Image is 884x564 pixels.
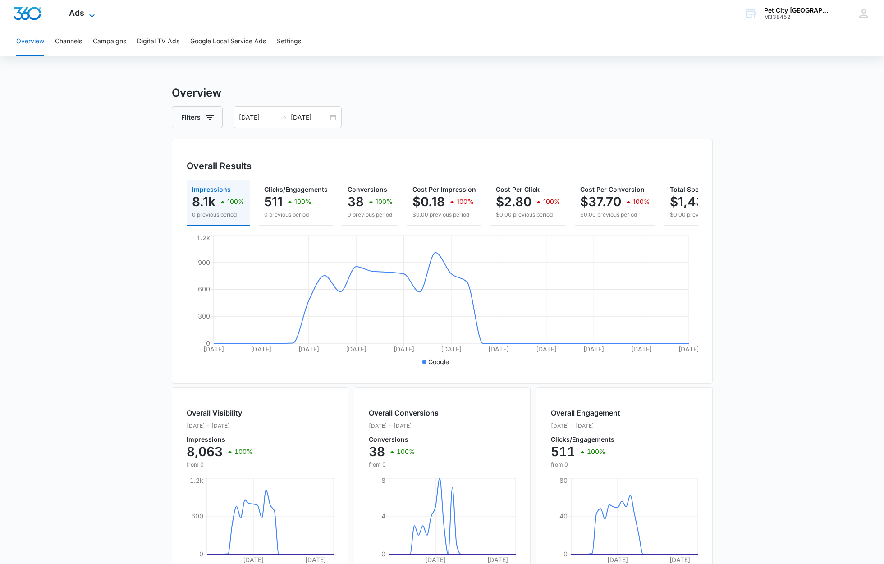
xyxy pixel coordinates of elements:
p: 8.1k [192,194,215,209]
div: account id [764,14,830,20]
tspan: 8 [381,476,385,484]
tspan: 600 [198,285,210,293]
h2: Overall Conversions [369,407,439,418]
button: Campaigns [93,27,126,56]
tspan: 0 [199,550,203,558]
button: Overview [16,27,44,56]
p: from 0 [551,461,620,469]
p: 8,063 [187,444,223,459]
tspan: [DATE] [203,345,224,353]
p: $1,432.50 [670,194,732,209]
p: 100% [294,199,311,205]
span: Cost Per Conversion [580,185,645,193]
p: 511 [551,444,575,459]
p: 100% [376,199,393,205]
tspan: 80 [559,476,568,484]
button: Filters [172,106,223,128]
p: 38 [369,444,385,459]
p: 0 previous period [348,211,393,219]
p: 100% [457,199,474,205]
span: Total Spend [670,185,707,193]
p: $0.00 previous period [496,211,560,219]
tspan: 0 [563,550,568,558]
p: 511 [264,194,283,209]
tspan: [DATE] [305,556,326,564]
tspan: [DATE] [298,345,319,353]
p: $2.80 [496,194,531,209]
tspan: [DATE] [393,345,414,353]
span: Clicks/Engagements [264,185,328,193]
tspan: [DATE] [425,556,446,564]
p: Impressions [187,436,253,443]
p: 38 [348,194,364,209]
p: Clicks/Engagements [551,436,620,443]
tspan: 1.2k [190,476,203,484]
tspan: 1.2k [197,234,210,241]
h3: Overview [172,85,713,101]
tspan: 900 [198,259,210,266]
p: 0 previous period [192,211,244,219]
p: $0.18 [412,194,445,209]
tspan: [DATE] [243,556,264,564]
p: $37.70 [580,194,621,209]
p: [DATE] - [DATE] [187,422,253,430]
h2: Overall Engagement [551,407,620,418]
p: 100% [587,448,605,455]
p: 100% [234,448,253,455]
tspan: 300 [198,312,210,320]
p: 100% [397,448,415,455]
button: Google Local Service Ads [190,27,266,56]
span: swap-right [280,114,287,121]
tspan: 0 [206,339,210,347]
tspan: [DATE] [583,345,604,353]
p: $0.00 previous period [580,211,650,219]
p: from 0 [369,461,439,469]
p: 100% [633,199,650,205]
tspan: 0 [381,550,385,558]
tspan: 4 [381,512,385,520]
tspan: [DATE] [631,345,651,353]
tspan: 600 [191,512,203,520]
input: Start date [239,112,276,122]
p: [DATE] - [DATE] [551,422,620,430]
tspan: [DATE] [251,345,271,353]
p: $0.00 previous period [412,211,476,219]
span: Impressions [192,185,231,193]
p: Conversions [369,436,439,443]
p: [DATE] - [DATE] [369,422,439,430]
button: Digital TV Ads [137,27,179,56]
span: Ads [69,8,84,18]
tspan: [DATE] [678,345,699,353]
p: from 0 [187,461,253,469]
p: 0 previous period [264,211,328,219]
tspan: [DATE] [346,345,366,353]
p: Google [428,357,449,366]
span: Cost Per Click [496,185,540,193]
input: End date [291,112,328,122]
span: Conversions [348,185,387,193]
tspan: [DATE] [487,556,508,564]
h3: Overall Results [187,159,252,173]
tspan: 40 [559,512,568,520]
button: Settings [277,27,301,56]
tspan: [DATE] [669,556,690,564]
tspan: [DATE] [607,556,628,564]
span: to [280,114,287,121]
p: $0.00 previous period [670,211,760,219]
p: 100% [543,199,560,205]
h2: Overall Visibility [187,407,253,418]
button: Channels [55,27,82,56]
tspan: [DATE] [441,345,462,353]
span: Cost Per Impression [412,185,476,193]
div: account name [764,7,830,14]
tspan: [DATE] [536,345,556,353]
p: 100% [227,199,244,205]
tspan: [DATE] [488,345,509,353]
